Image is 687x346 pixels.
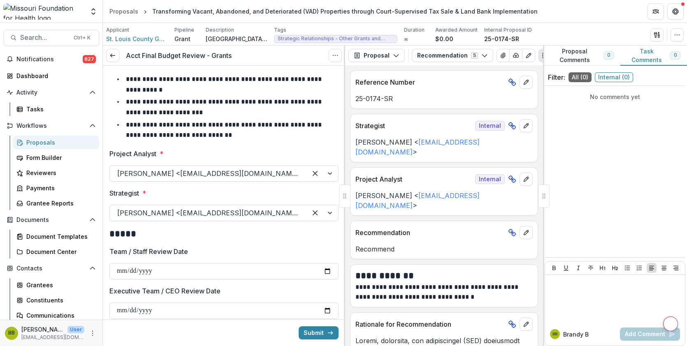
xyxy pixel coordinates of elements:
[475,174,505,184] span: Internal
[16,217,86,224] span: Documents
[3,262,99,275] button: Open Contacts
[109,7,138,16] div: Proposals
[355,319,505,329] p: Rationale for Recommendation
[299,326,339,339] button: Submit
[16,265,86,272] span: Contacts
[21,325,64,334] p: [PERSON_NAME]
[404,35,408,43] p: ∞
[620,46,687,66] button: Task Comments
[3,86,99,99] button: Open Activity
[561,263,571,273] button: Underline
[13,293,99,307] a: Constituents
[355,228,505,238] p: Recommendation
[3,213,99,226] button: Open Documents
[13,151,99,164] a: Form Builder
[8,330,15,336] div: Brandy Boyer
[610,263,620,273] button: Heading 2
[563,330,589,339] p: Brandy B
[109,286,220,296] p: Executive Team / CEO Review Date
[329,49,342,62] button: Options
[538,49,552,62] button: Plaintext view
[647,263,657,273] button: Align Left
[106,5,541,17] nav: breadcrumb
[497,49,510,62] button: View Attached Files
[13,166,99,180] a: Reviewers
[206,26,234,34] p: Description
[586,263,596,273] button: Strike
[13,309,99,322] a: Communications
[622,263,632,273] button: Bullet List
[484,26,532,34] p: Internal Proposal ID
[174,35,190,43] p: Grant
[3,119,99,132] button: Open Workflows
[13,102,99,116] a: Tasks
[26,199,93,208] div: Grantee Reports
[355,77,505,87] p: Reference Number
[16,122,86,129] span: Workflows
[549,263,559,273] button: Bold
[174,26,194,34] p: Pipeline
[348,49,405,62] button: Proposal
[67,326,84,333] p: User
[126,52,232,60] h3: Acct Final Budget Review - Grants
[520,226,533,239] button: edit
[152,7,538,16] div: Transforming Vacant, Abandoned, and Deteriorated (VAD) Properties through Court-Supervised Tax Sa...
[88,3,99,20] button: Open entity switcher
[88,328,97,338] button: More
[484,35,519,43] p: 25-0174-SR
[278,36,394,42] span: Strategic Relationships - Other Grants and Contracts
[109,188,139,198] p: Strategist
[520,173,533,186] button: edit
[13,181,99,195] a: Payments
[16,89,86,96] span: Activity
[109,247,188,256] p: Team / Staff Review Date
[598,263,608,273] button: Heading 1
[26,311,93,320] div: Communications
[573,263,583,273] button: Italicize
[72,33,92,42] div: Ctrl + K
[3,30,99,46] button: Search...
[26,281,93,289] div: Grantees
[26,247,93,256] div: Document Center
[26,296,93,304] div: Constituents
[520,119,533,132] button: edit
[355,191,533,210] p: [PERSON_NAME] < >
[26,168,93,177] div: Reviewers
[355,174,472,184] p: Project Analyst
[206,35,267,43] p: [GEOGRAPHIC_DATA], the City of [GEOGRAPHIC_DATA], Legal Services of [GEOGRAPHIC_DATA][US_STATE], ...
[671,263,681,273] button: Align Right
[520,318,533,331] button: edit
[548,72,565,82] p: Filter:
[355,94,533,104] p: 25-0174-SR
[634,263,644,273] button: Ordered List
[13,245,99,258] a: Document Center
[13,136,99,149] a: Proposals
[620,328,680,341] button: Add Comment
[106,5,142,17] a: Proposals
[20,34,69,42] span: Search...
[475,121,505,131] span: Internal
[13,230,99,243] a: Document Templates
[26,232,93,241] div: Document Templates
[106,35,168,43] a: St. Louis County Government
[543,46,620,66] button: Proposal Comments
[21,334,84,341] p: [EMAIL_ADDRESS][DOMAIN_NAME]
[26,184,93,192] div: Payments
[607,52,610,58] span: 0
[309,167,322,180] div: Clear selected options
[412,49,493,62] button: Recommendation5
[13,278,99,292] a: Grantees
[13,196,99,210] a: Grantee Reports
[404,26,425,34] p: Duration
[355,137,533,157] p: [PERSON_NAME] < >
[435,35,453,43] p: $0.00
[3,53,99,66] button: Notifications627
[548,92,682,101] p: No comments yet
[16,72,93,80] div: Dashboard
[309,206,322,219] div: Clear selected options
[3,3,84,20] img: Missouri Foundation for Health logo
[26,105,93,113] div: Tasks
[106,26,129,34] p: Applicant
[569,72,592,82] span: All ( 0 )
